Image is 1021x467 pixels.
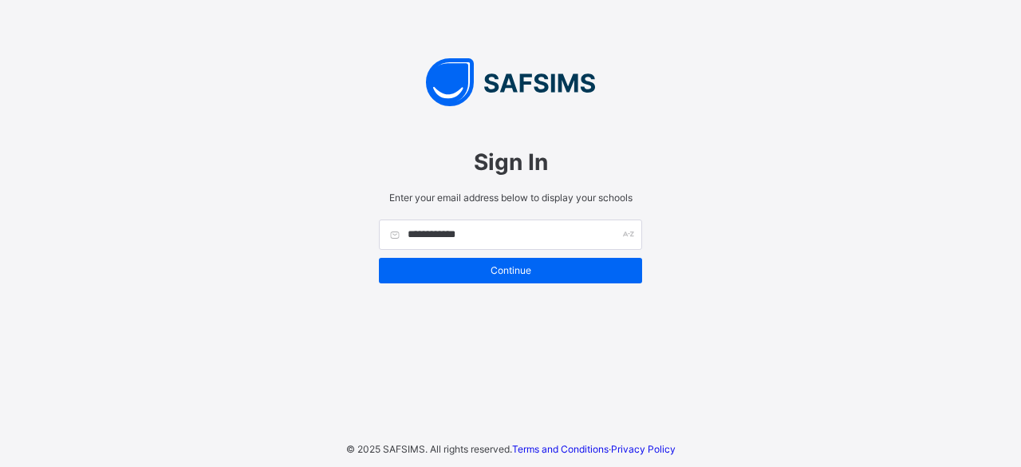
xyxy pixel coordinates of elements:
span: Sign In [379,148,642,176]
span: Continue [391,264,630,276]
a: Terms and Conditions [512,443,609,455]
span: Enter your email address below to display your schools [379,192,642,204]
span: · [512,443,676,455]
a: Privacy Policy [611,443,676,455]
img: SAFSIMS Logo [363,58,658,106]
span: © 2025 SAFSIMS. All rights reserved. [346,443,512,455]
